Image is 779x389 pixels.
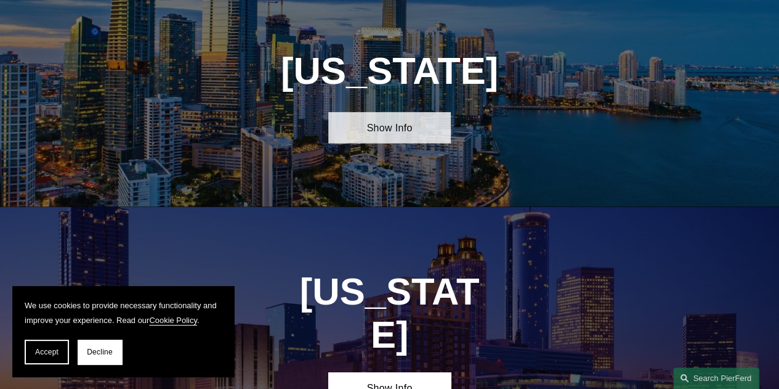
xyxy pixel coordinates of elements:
[328,112,450,144] a: Show Info
[87,348,113,356] span: Decline
[149,316,197,325] a: Cookie Policy
[673,367,759,389] a: Search this site
[78,340,122,364] button: Decline
[267,49,511,92] h1: [US_STATE]
[35,348,59,356] span: Accept
[25,298,222,327] p: We use cookies to provide necessary functionality and improve your experience. Read our .
[298,270,481,357] h1: [US_STATE]
[12,286,234,377] section: Cookie banner
[25,340,69,364] button: Accept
